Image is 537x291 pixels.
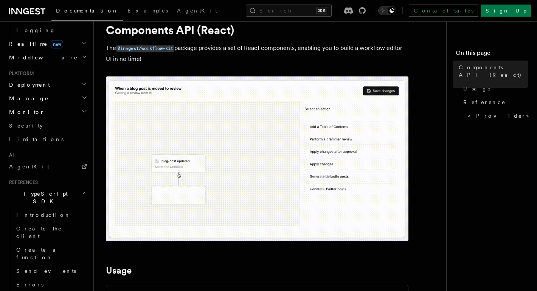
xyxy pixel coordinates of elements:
a: Components API (React) [456,61,528,82]
h4: On this page [456,48,528,61]
span: Deployment [6,81,50,89]
span: Create the client [16,226,62,239]
button: Realtimenew [6,37,89,51]
a: <Provider> [465,109,528,123]
span: Examples [127,8,168,14]
span: Platform [6,70,34,76]
span: Introduction [16,212,71,218]
a: Usage [106,265,132,276]
button: Manage [6,92,89,105]
h1: Components API (React) [106,23,408,37]
button: Monitor [6,105,89,119]
span: Create a function [16,247,61,260]
button: Middleware [6,51,89,64]
img: workflow-kit-announcement-video-loop.gif [106,76,408,241]
a: Documentation [51,2,123,21]
a: Send events [13,264,89,278]
span: Middleware [6,54,78,61]
span: AI [6,152,14,158]
span: Errors [16,282,43,288]
button: TypeScript SDK [6,187,89,208]
p: The package provides a set of React components, enabling you to build a workflow editor UI in no ... [106,43,408,64]
button: Toggle dark mode [378,6,396,15]
span: Documentation [56,8,118,14]
span: <Provider> [468,112,534,120]
kbd: ⌘K [317,7,327,14]
span: Monitor [6,108,45,116]
span: Realtime [6,40,63,48]
a: @inngest/workflow-kit [116,44,174,51]
span: AgentKit [177,8,217,14]
a: Sign Up [481,5,531,17]
span: Logging [16,27,56,33]
span: Reference [463,98,506,106]
span: Usage [463,85,491,92]
a: Examples [123,2,172,20]
a: AgentKit [172,2,222,20]
span: Components API (React) [459,64,528,79]
span: AgentKit [9,163,49,170]
a: Create a function [13,243,89,264]
span: Manage [6,95,49,102]
span: Security [9,123,43,129]
a: AgentKit [6,160,89,173]
a: Security [6,119,89,132]
a: Usage [460,82,528,95]
span: References [6,179,38,185]
button: Deployment [6,78,89,92]
a: Contact sales [409,5,478,17]
button: Search...⌘K [246,5,332,17]
span: new [51,40,63,48]
span: Send events [16,268,76,274]
a: Create the client [13,222,89,243]
a: Reference [460,95,528,109]
span: Limitations [9,136,64,142]
code: @inngest/workflow-kit [116,45,174,52]
span: TypeScript SDK [6,190,82,205]
a: Logging [13,23,89,37]
a: Introduction [13,208,89,222]
a: Limitations [6,132,89,146]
